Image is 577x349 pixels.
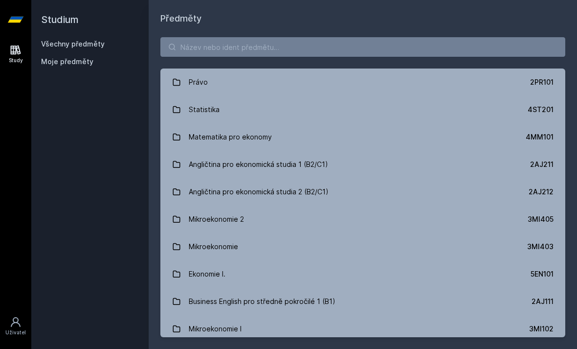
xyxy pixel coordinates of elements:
[189,292,335,311] div: Business English pro středně pokročilé 1 (B1)
[528,214,554,224] div: 3MI405
[160,233,565,260] a: Mikroekonomie 3MI403
[2,311,29,341] a: Uživatel
[189,127,272,147] div: Matematika pro ekonomy
[189,100,220,119] div: Statistika
[527,242,554,252] div: 3MI403
[160,151,565,178] a: Angličtina pro ekonomická studia 1 (B2/C1) 2AJ211
[160,123,565,151] a: Matematika pro ekonomy 4MM101
[160,69,565,96] a: Právo 2PR101
[530,160,554,169] div: 2AJ211
[160,178,565,206] a: Angličtina pro ekonomická studia 2 (B2/C1) 2AJ212
[189,155,328,174] div: Angličtina pro ekonomická studia 1 (B2/C1)
[189,237,238,256] div: Mikroekonomie
[5,329,26,336] div: Uživatel
[160,206,565,233] a: Mikroekonomie 2 3MI405
[160,315,565,343] a: Mikroekonomie I 3MI102
[526,132,554,142] div: 4MM101
[160,96,565,123] a: Statistika 4ST201
[532,297,554,306] div: 2AJ111
[530,77,554,87] div: 2PR101
[41,40,105,48] a: Všechny předměty
[529,187,554,197] div: 2AJ212
[2,39,29,69] a: Study
[531,269,554,279] div: 5EN101
[189,72,208,92] div: Právo
[189,182,329,202] div: Angličtina pro ekonomická studia 2 (B2/C1)
[160,12,565,25] h1: Předměty
[529,324,554,334] div: 3MI102
[189,319,242,339] div: Mikroekonomie I
[160,37,565,57] input: Název nebo ident předmětu…
[41,57,93,67] span: Moje předměty
[160,260,565,288] a: Ekonomie I. 5EN101
[528,105,554,115] div: 4ST201
[189,209,244,229] div: Mikroekonomie 2
[160,288,565,315] a: Business English pro středně pokročilé 1 (B1) 2AJ111
[189,264,225,284] div: Ekonomie I.
[9,57,23,64] div: Study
